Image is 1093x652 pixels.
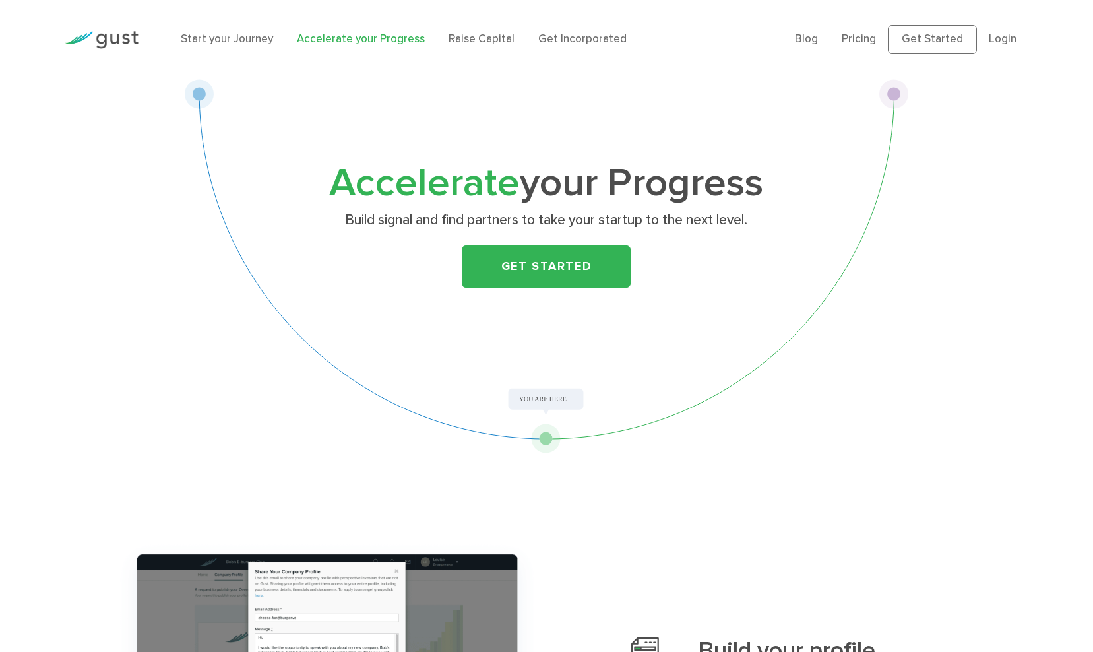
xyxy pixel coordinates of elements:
[329,160,520,207] span: Accelerate
[989,32,1016,46] a: Login
[795,32,818,46] a: Blog
[65,31,139,49] img: Gust Logo
[291,211,802,230] p: Build signal and find partners to take your startup to the next level.
[538,32,627,46] a: Get Incorporated
[462,245,631,288] a: Get Started
[181,32,273,46] a: Start your Journey
[297,32,425,46] a: Accelerate your Progress
[842,32,876,46] a: Pricing
[286,166,807,202] h1: your Progress
[449,32,515,46] a: Raise Capital
[888,25,977,54] a: Get Started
